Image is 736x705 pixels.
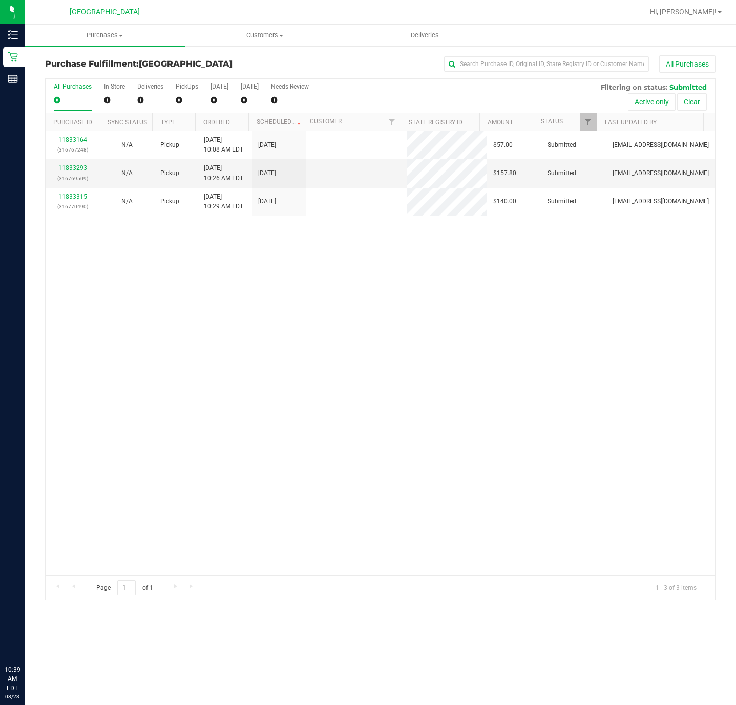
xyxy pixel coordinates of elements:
span: [EMAIL_ADDRESS][DOMAIN_NAME] [613,140,709,150]
a: Sync Status [108,119,147,126]
span: Pickup [160,197,179,206]
span: [EMAIL_ADDRESS][DOMAIN_NAME] [613,168,709,178]
span: $140.00 [493,197,516,206]
input: Search Purchase ID, Original ID, State Registry ID or Customer Name... [444,56,649,72]
span: [EMAIL_ADDRESS][DOMAIN_NAME] [613,197,709,206]
span: Deliveries [397,31,453,40]
a: 11833164 [58,136,87,143]
span: Filtering on status: [601,83,667,91]
div: In Store [104,83,125,90]
div: All Purchases [54,83,92,90]
span: Pickup [160,168,179,178]
inline-svg: Reports [8,74,18,84]
span: [DATE] 10:29 AM EDT [204,192,243,211]
span: Submitted [548,140,576,150]
span: [GEOGRAPHIC_DATA] [70,8,140,16]
div: PickUps [176,83,198,90]
div: Deliveries [137,83,163,90]
a: Amount [488,119,513,126]
button: Active only [628,93,676,111]
a: Ordered [203,119,230,126]
inline-svg: Retail [8,52,18,62]
span: Submitted [669,83,707,91]
iframe: Resource center [10,623,41,654]
span: [DATE] 10:08 AM EDT [204,135,243,155]
button: N/A [121,168,133,178]
div: 0 [54,94,92,106]
span: Submitted [548,168,576,178]
div: Needs Review [271,83,309,90]
div: [DATE] [211,83,228,90]
button: Clear [677,93,707,111]
div: 0 [176,94,198,106]
span: [GEOGRAPHIC_DATA] [139,59,233,69]
a: State Registry ID [409,119,462,126]
p: (316769509) [52,174,94,183]
div: 0 [241,94,259,106]
div: 0 [211,94,228,106]
p: 08/23 [5,693,20,700]
a: Purchases [25,25,185,46]
span: Page of 1 [88,580,161,596]
a: Customer [310,118,342,125]
a: Scheduled [257,118,303,125]
button: All Purchases [659,55,716,73]
div: 0 [137,94,163,106]
span: 1 - 3 of 3 items [647,580,705,595]
a: Filter [383,113,400,131]
span: Pickup [160,140,179,150]
button: N/A [121,197,133,206]
span: Hi, [PERSON_NAME]! [650,8,717,16]
a: 11833315 [58,193,87,200]
a: Purchase ID [53,119,92,126]
a: Last Updated By [605,119,657,126]
span: [DATE] [258,197,276,206]
span: Not Applicable [121,198,133,205]
div: [DATE] [241,83,259,90]
input: 1 [117,580,136,596]
span: Not Applicable [121,169,133,177]
span: Purchases [25,31,185,40]
span: [DATE] [258,168,276,178]
span: Submitted [548,197,576,206]
a: Customers [185,25,345,46]
a: 11833293 [58,164,87,172]
span: [DATE] 10:26 AM EDT [204,163,243,183]
div: 0 [271,94,309,106]
inline-svg: Inventory [8,30,18,40]
span: Customers [185,31,345,40]
p: (316767248) [52,145,94,155]
a: Deliveries [345,25,505,46]
span: $57.00 [493,140,513,150]
p: (316770490) [52,202,94,211]
div: 0 [104,94,125,106]
p: 10:39 AM EDT [5,665,20,693]
h3: Purchase Fulfillment: [45,59,268,69]
span: Not Applicable [121,141,133,148]
button: N/A [121,140,133,150]
a: Filter [580,113,597,131]
span: $157.80 [493,168,516,178]
a: Type [161,119,176,126]
span: [DATE] [258,140,276,150]
a: Status [541,118,563,125]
